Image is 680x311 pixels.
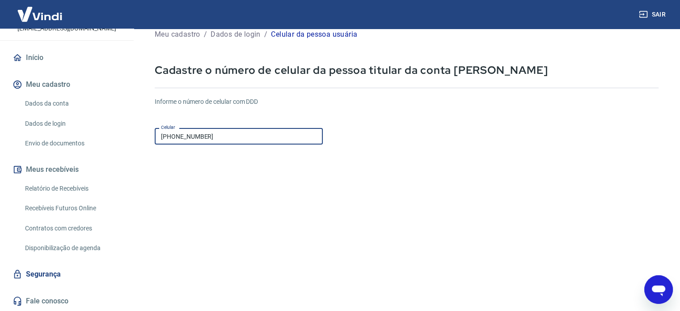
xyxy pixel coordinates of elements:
[21,219,123,238] a: Contratos com credores
[21,179,123,198] a: Relatório de Recebíveis
[637,6,669,23] button: Sair
[21,115,123,133] a: Dados de login
[155,97,659,107] h6: Informe o número de celular com DDD
[11,160,123,179] button: Meus recebíveis
[21,199,123,217] a: Recebíveis Futuros Online
[11,48,123,68] a: Início
[271,29,357,40] p: Celular da pessoa usuária
[11,75,123,94] button: Meu cadastro
[155,29,200,40] p: Meu cadastro
[21,94,123,113] a: Dados da conta
[155,63,659,77] p: Cadastre o número de celular da pessoa titular da conta [PERSON_NAME]
[11,291,123,311] a: Fale conosco
[204,29,207,40] p: /
[644,275,673,304] iframe: Botão para abrir a janela de mensagens
[21,239,123,257] a: Disponibilização de agenda
[264,29,267,40] p: /
[17,24,116,33] p: [EMAIL_ADDRESS][DOMAIN_NAME]
[21,134,123,153] a: Envio de documentos
[11,0,69,28] img: Vindi
[161,124,175,131] label: Celular
[11,264,123,284] a: Segurança
[211,29,261,40] p: Dados de login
